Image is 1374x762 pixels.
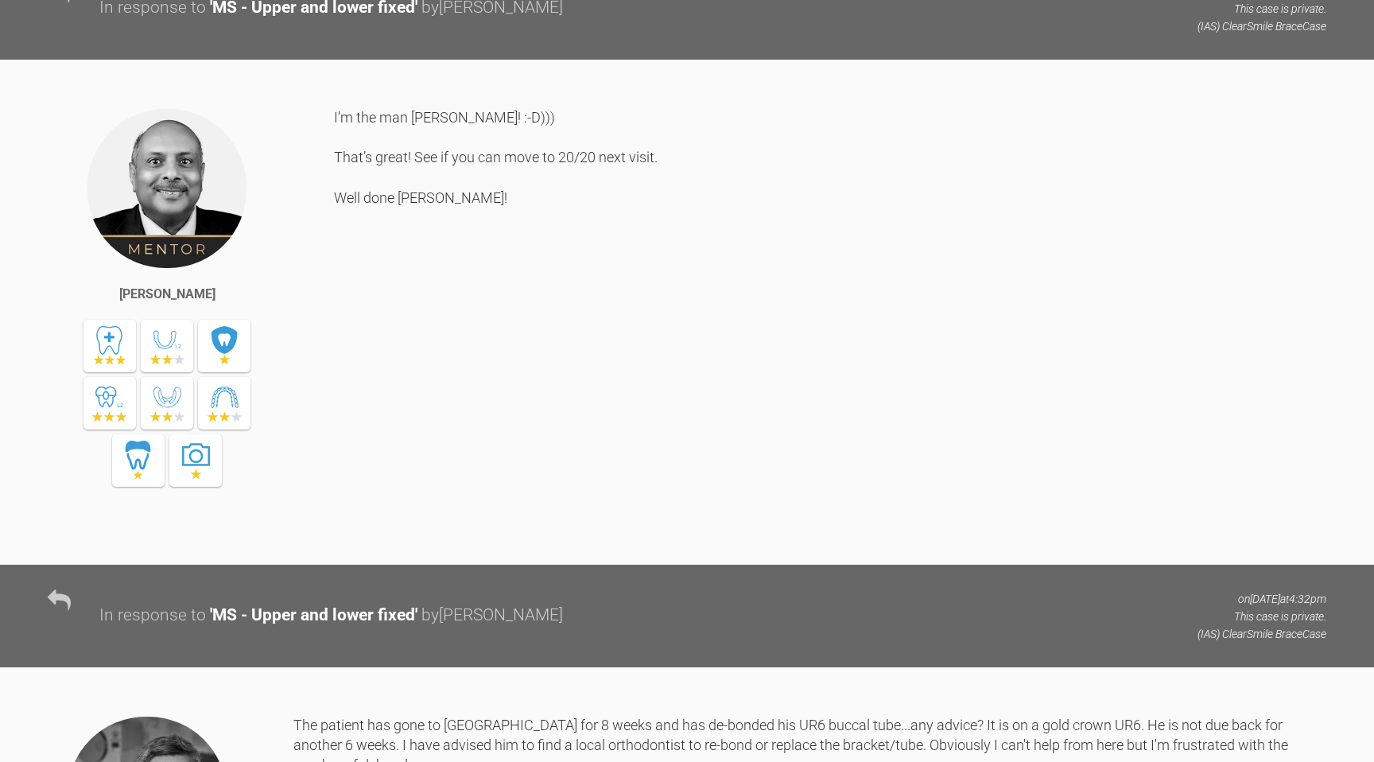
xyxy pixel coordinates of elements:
div: by [PERSON_NAME] [421,602,563,629]
div: ' MS - Upper and lower fixed ' [210,602,417,629]
p: (IAS) ClearSmile Brace Case [1197,625,1326,643]
p: This case is private. [1197,608,1326,625]
p: (IAS) ClearSmile Brace Case [1197,17,1326,35]
img: Utpalendu Bose [86,107,248,270]
div: In response to [99,602,206,629]
p: on [DATE] at 4:32pm [1197,590,1326,608]
div: [PERSON_NAME] [119,284,215,305]
div: I’m the man [PERSON_NAME]! :-D))) That’s great! See if you can move to 20/20 next visit. Well don... [334,107,1326,541]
